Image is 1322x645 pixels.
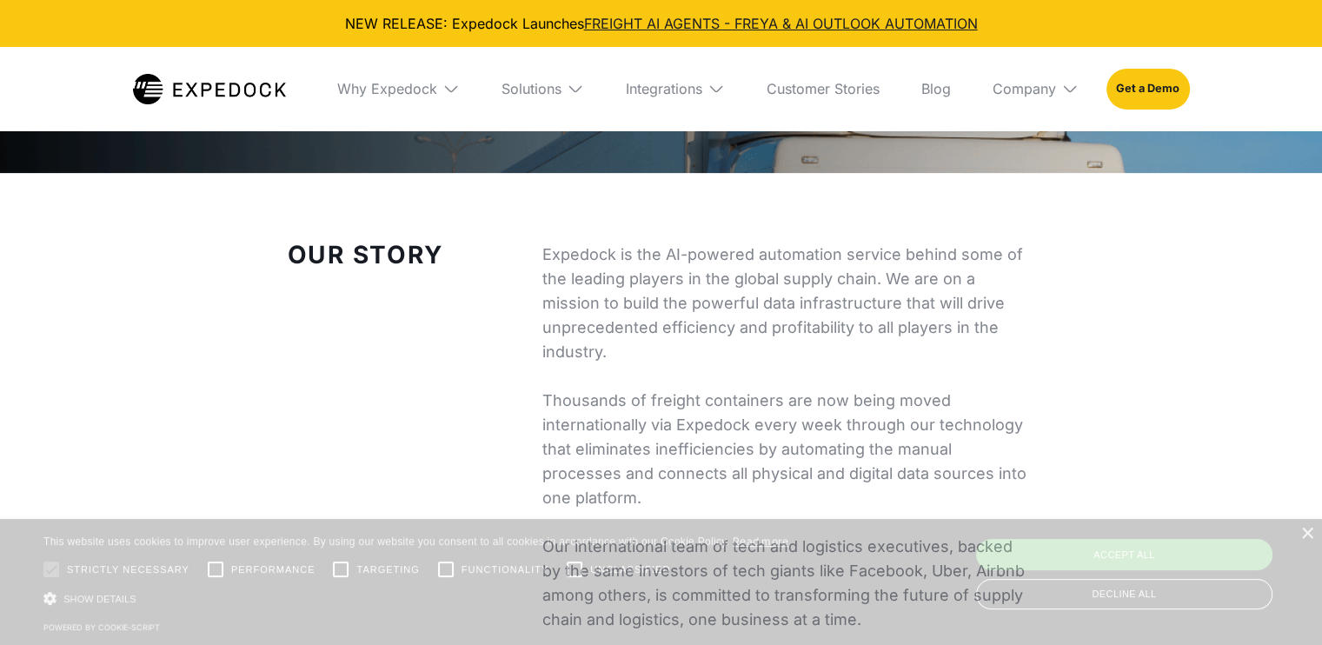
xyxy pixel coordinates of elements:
div: Show details [43,589,789,608]
div: Accept all [976,539,1272,570]
a: Customer Stories [753,47,894,130]
div: Why Expedock [337,80,437,97]
div: NEW RELEASE: Expedock Launches [14,14,1308,33]
a: Blog [907,47,965,130]
span: Strictly necessary [67,562,189,577]
a: FREIGHT AI AGENTS - FREYA & AI OUTLOOK AUTOMATION [584,15,978,32]
a: Get a Demo [1106,69,1189,109]
div: Decline all [976,579,1272,609]
div: Company [979,47,1093,130]
span: Performance [231,562,316,577]
span: Targeting [356,562,419,577]
div: Why Expedock [323,47,474,130]
span: This website uses cookies to improve user experience. By using our website you consent to all coo... [43,535,729,548]
div: Company [993,80,1056,97]
div: Solutions [502,80,561,97]
a: Read more [733,535,789,548]
div: Integrations [626,80,702,97]
div: Close [1300,528,1313,541]
div: Solutions [488,47,598,130]
span: Show details [63,594,136,604]
span: Unclassified [590,562,670,577]
strong: Our Story [288,240,443,269]
a: Powered by cookie-script [43,622,160,632]
div: Integrations [612,47,739,130]
p: Expedock is the AI-powered automation service behind some of the leading players in the global su... [542,243,1035,632]
span: Functionality [462,562,548,577]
